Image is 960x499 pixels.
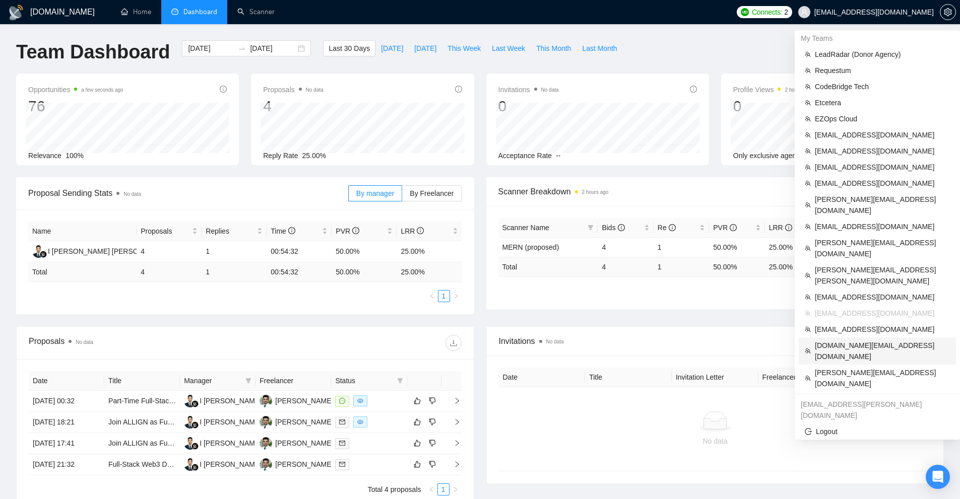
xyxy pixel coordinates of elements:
img: AI [260,416,272,429]
a: IGI [PERSON_NAME] [PERSON_NAME] [184,439,322,447]
div: I [PERSON_NAME] [PERSON_NAME] [200,459,322,470]
span: Acceptance Rate [498,152,552,160]
li: Previous Page [426,290,438,302]
button: left [425,483,437,495]
span: Invitations [498,84,559,96]
th: Invitation Letter [672,368,758,387]
span: Requestum [815,65,950,76]
span: [PERSON_NAME][EMAIL_ADDRESS][PERSON_NAME][DOMAIN_NAME] [815,264,950,287]
span: [DOMAIN_NAME][EMAIL_ADDRESS][DOMAIN_NAME] [815,340,950,362]
input: Start date [188,43,234,54]
div: [PERSON_NAME] [275,438,333,449]
img: AI [260,458,272,471]
img: gigradar-bm.png [191,421,199,429]
td: 4 [598,257,653,276]
span: [EMAIL_ADDRESS][DOMAIN_NAME] [815,178,950,189]
div: Open Intercom Messenger [926,465,950,489]
td: [DATE] 17:41 [29,433,104,454]
div: Proposals [29,335,245,351]
span: PVR [713,224,737,232]
span: 100% [66,152,84,160]
span: right [445,397,461,404]
span: team [805,148,811,154]
a: IGI [PERSON_NAME] [PERSON_NAME] [184,417,322,425]
span: Time [271,227,295,235]
th: Date [499,368,586,387]
span: mail [339,440,345,446]
td: [DATE] 21:32 [29,454,104,475]
span: right [453,486,459,492]
span: Profile Views [733,84,812,96]
img: IG [184,458,197,471]
span: logout [805,428,812,435]
th: Replies [202,222,267,241]
span: message [339,398,345,404]
div: I [PERSON_NAME] [PERSON_NAME] [200,395,322,406]
div: 76 [28,97,123,116]
span: Reply Rate [263,152,298,160]
img: logo [8,5,24,21]
td: 25.00% [765,237,820,257]
td: 1 [202,241,267,262]
img: gigradar-bm.png [191,400,199,407]
th: Freelancer [255,371,331,391]
td: 25.00% [397,241,462,262]
span: info-circle [288,227,295,234]
img: IG [32,245,45,258]
td: 1 [654,257,709,276]
button: This Week [442,40,486,56]
button: dislike [426,416,438,428]
span: info-circle [785,224,792,231]
span: team [805,310,811,316]
span: team [805,224,811,230]
span: right [453,293,459,299]
span: -- [556,152,560,160]
span: team [805,180,811,186]
li: Next Page [450,483,462,495]
a: Full-Stack Web3 Developer for MVP of Token Distribution App [108,460,301,468]
span: No data [306,87,324,93]
span: Scanner Breakdown [498,185,932,198]
a: 1 [438,291,450,302]
span: setting [940,8,955,16]
div: 0 [498,97,559,116]
time: 2 hours ago [582,189,609,195]
span: mail [339,419,345,425]
span: left [429,293,435,299]
span: info-circle [730,224,737,231]
button: right [450,290,462,302]
span: right [445,418,461,425]
th: Freelancer [758,368,845,387]
span: No data [76,339,93,345]
span: Proposal Sending Stats [28,187,348,199]
span: LeadRadar (Donor Agency) [815,49,950,60]
img: gigradar-bm.png [40,251,47,258]
span: Etcetera [815,97,950,108]
img: gigradar-bm.png [191,443,199,450]
span: team [805,294,811,300]
span: team [805,245,811,251]
button: like [411,395,423,407]
a: searchScanner [237,8,275,16]
img: gigradar-bm.png [191,464,199,471]
span: team [805,51,811,57]
div: jnana.parantapa@gigradar.io [795,396,960,423]
span: LRR [401,227,424,235]
td: 25.00 % [397,262,462,282]
li: 1 [438,290,450,302]
td: Part-Time Full-Stack Developer with AI Skills & Strong Communication (U.S Only) [104,391,180,412]
span: dislike [429,418,436,426]
button: download [445,335,462,351]
span: Replies [206,226,255,237]
td: 00:54:32 [267,262,332,282]
span: info-circle [220,86,227,93]
span: right [445,461,461,468]
span: to [238,44,246,52]
div: 4 [263,97,323,116]
span: [EMAIL_ADDRESS][DOMAIN_NAME] [815,292,950,303]
span: Last Week [492,43,525,54]
span: Proposals [141,226,190,237]
a: IGI [PERSON_NAME] [PERSON_NAME] [184,460,322,468]
span: By Freelancer [410,189,454,197]
a: Part-Time Full-Stack Developer with AI Skills & Strong Communication (U.S Only) [108,397,363,405]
